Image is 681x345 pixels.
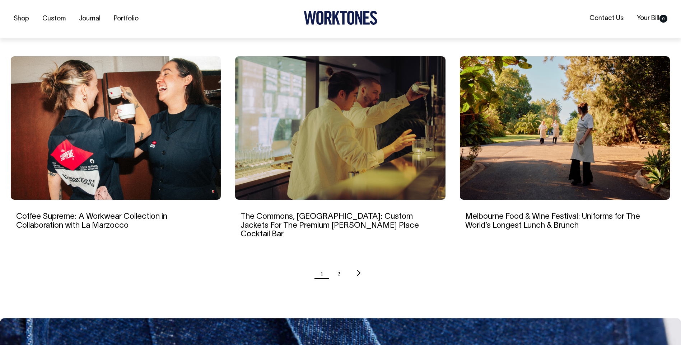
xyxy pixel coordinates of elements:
span: Page 1 [321,264,323,282]
a: Portfolio [111,13,141,25]
a: Melbourne Food & Wine Festival: Uniforms for The World’s Longest Lunch & Brunch [465,213,640,229]
nav: Pagination [11,264,670,282]
a: Next page [355,264,361,282]
img: Melbourne Food & Wine Festival: Uniforms for The World’s Longest Lunch & Brunch [460,56,670,200]
img: Coffee Supreme: A Workwear Collection in Collaboration with La Marzocco [11,56,221,200]
a: The Commons, [GEOGRAPHIC_DATA]: Custom Jackets For The Premium [PERSON_NAME] Place Cocktail Bar [241,213,419,237]
a: Shop [11,13,32,25]
a: Coffee Supreme: A Workwear Collection in Collaboration with La Marzocco [16,213,167,229]
a: Your Bill0 [634,13,670,24]
a: Journal [76,13,103,25]
a: Page 2 [337,264,341,282]
a: Custom [39,13,69,25]
img: The Commons, Sydney: Custom Jackets For The Premium Martin Place Cocktail Bar [235,56,445,200]
span: 0 [659,15,667,23]
a: Contact Us [587,13,626,24]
